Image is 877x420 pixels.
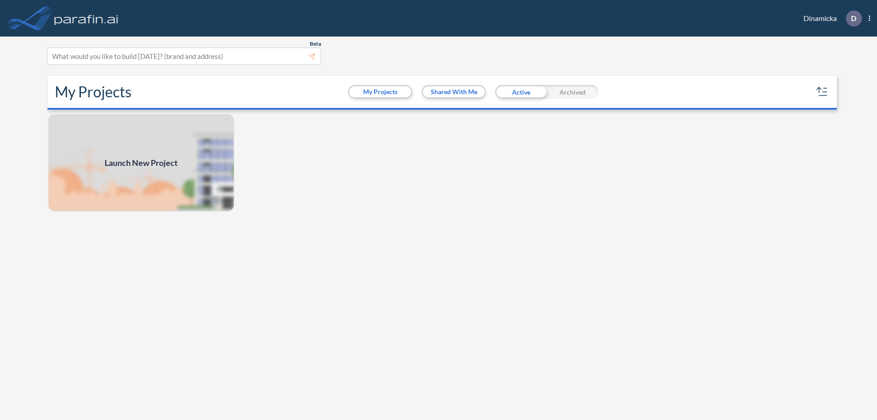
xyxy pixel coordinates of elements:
[495,85,547,99] div: Active
[105,157,178,169] span: Launch New Project
[53,9,120,27] img: logo
[55,83,132,101] h2: My Projects
[310,40,321,48] span: Beta
[48,113,235,212] img: add
[851,14,856,22] p: D
[815,85,829,99] button: sort
[790,11,870,27] div: Dinamicka
[547,85,598,99] div: Archived
[349,86,411,97] button: My Projects
[48,113,235,212] a: Launch New Project
[423,86,485,97] button: Shared With Me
